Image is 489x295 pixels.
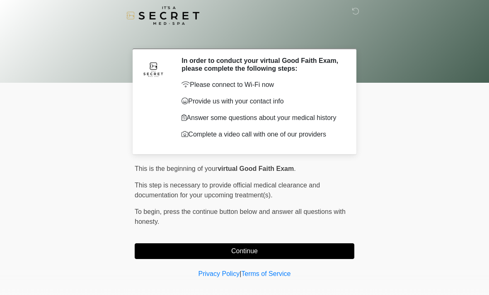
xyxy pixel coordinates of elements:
strong: virtual Good Faith Exam [218,165,294,172]
p: Answer some questions about your medical history [182,113,342,123]
span: press the continue button below and answer all questions with honesty. [135,208,346,225]
span: This is the beginning of your [135,165,218,172]
span: To begin, [135,208,163,215]
a: Terms of Service [241,270,290,277]
button: Continue [135,243,354,259]
span: . [294,165,295,172]
p: Complete a video call with one of our providers [182,130,342,139]
span: This step is necessary to provide official medical clearance and documentation for your upcoming ... [135,182,320,199]
p: Please connect to Wi-Fi now [182,80,342,90]
a: | [240,270,241,277]
a: Privacy Policy [199,270,240,277]
img: Agent Avatar [141,57,166,82]
h1: ‎ ‎ [128,30,361,45]
p: Provide us with your contact info [182,96,342,106]
img: It's A Secret Med Spa Logo [126,6,199,25]
h2: In order to conduct your virtual Good Faith Exam, please complete the following steps: [182,57,342,72]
